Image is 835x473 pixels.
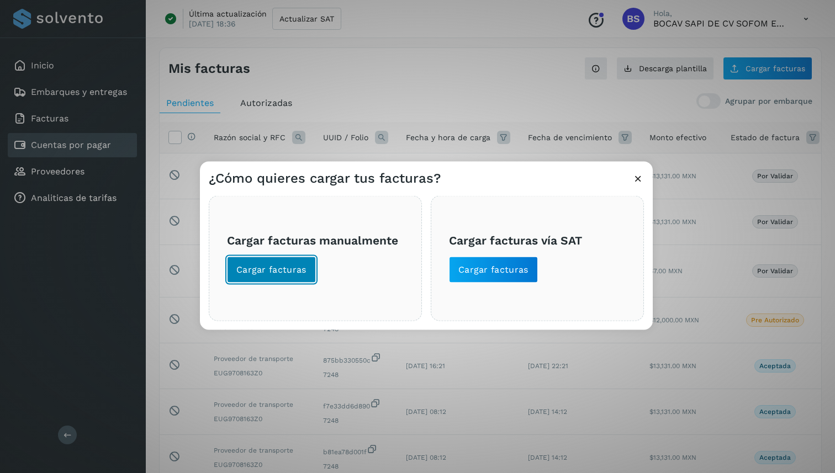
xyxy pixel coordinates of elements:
[449,233,626,247] h3: Cargar facturas vía SAT
[209,170,441,186] h3: ¿Cómo quieres cargar tus facturas?
[227,233,404,247] h3: Cargar facturas manualmente
[449,256,538,283] button: Cargar facturas
[458,263,529,275] span: Cargar facturas
[236,263,306,275] span: Cargar facturas
[227,256,316,283] button: Cargar facturas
